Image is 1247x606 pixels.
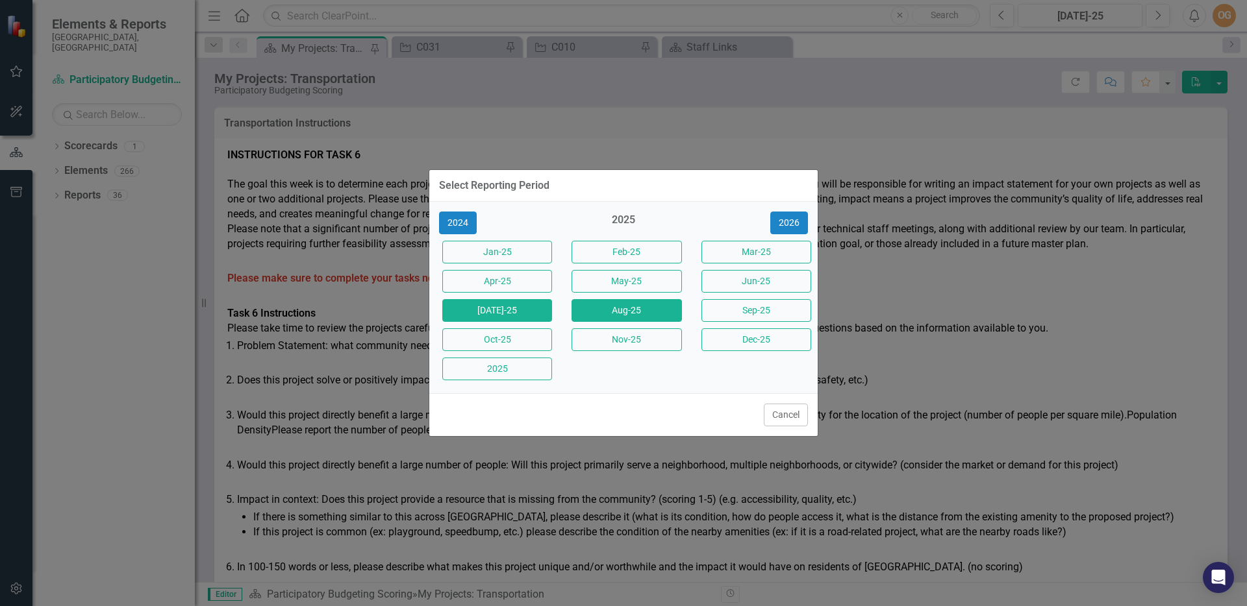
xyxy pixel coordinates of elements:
button: Aug-25 [572,299,681,322]
button: Apr-25 [442,270,552,293]
button: [DATE]-25 [442,299,552,322]
button: Mar-25 [701,241,811,263]
button: Feb-25 [572,241,681,263]
button: Jan-25 [442,241,552,263]
button: Oct-25 [442,328,552,351]
button: Cancel [764,404,808,426]
button: 2026 [770,212,808,234]
div: Select Reporting Period [439,180,549,191]
button: Sep-25 [701,299,811,322]
div: Open Intercom Messenger [1203,562,1234,593]
button: Dec-25 [701,328,811,351]
div: 2025 [568,213,678,234]
button: 2025 [442,358,552,380]
button: Jun-25 [701,270,811,293]
button: Nov-25 [572,328,681,351]
button: 2024 [439,212,477,234]
button: May-25 [572,270,681,293]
